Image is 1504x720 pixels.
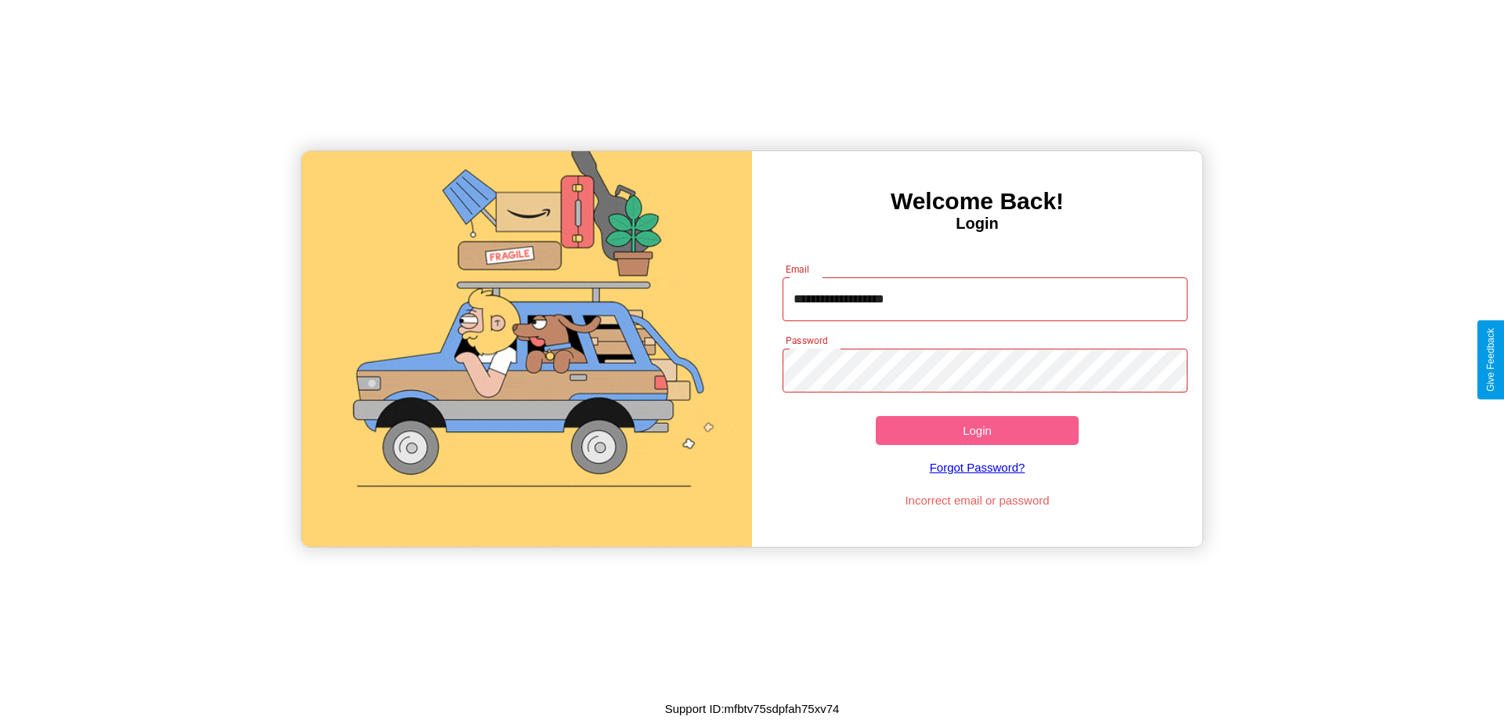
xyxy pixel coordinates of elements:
label: Email [786,262,810,276]
p: Support ID: mfbtv75sdpfah75xv74 [665,698,840,719]
p: Incorrect email or password [775,490,1180,511]
button: Login [876,416,1079,445]
label: Password [786,334,827,347]
h3: Welcome Back! [752,188,1202,215]
a: Forgot Password? [775,445,1180,490]
div: Give Feedback [1485,328,1496,392]
h4: Login [752,215,1202,233]
img: gif [302,151,752,547]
